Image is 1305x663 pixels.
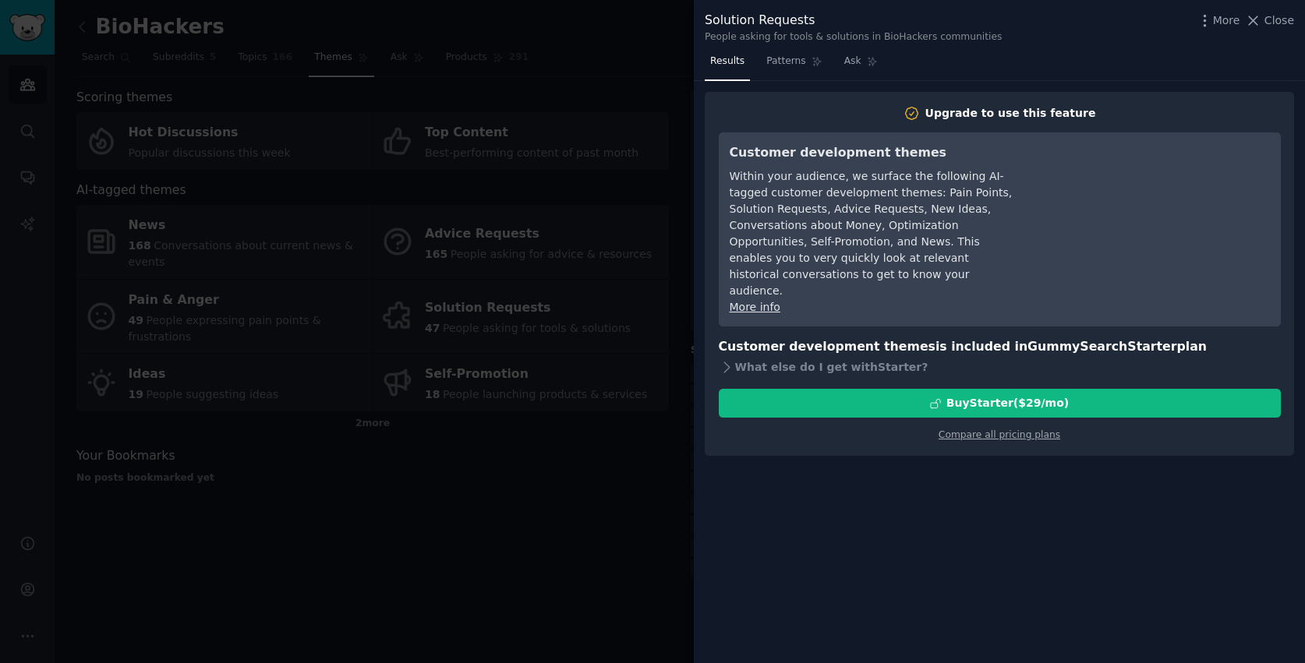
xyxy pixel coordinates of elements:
button: BuyStarter($29/mo) [719,389,1281,418]
h3: Customer development themes [730,143,1014,163]
span: Patterns [766,55,805,69]
h3: Customer development themes is included in plan [719,337,1281,357]
div: Within your audience, we surface the following AI-tagged customer development themes: Pain Points... [730,168,1014,299]
a: Patterns [761,49,827,81]
div: What else do I get with Starter ? [719,356,1281,378]
div: People asking for tools & solutions in BioHackers communities [705,30,1002,44]
span: GummySearch Starter [1027,339,1176,354]
a: Ask [839,49,883,81]
span: Results [710,55,744,69]
a: Results [705,49,750,81]
a: More info [730,301,780,313]
div: Upgrade to use this feature [925,105,1096,122]
button: Close [1245,12,1294,29]
iframe: YouTube video player [1036,143,1270,260]
div: Buy Starter ($ 29 /mo ) [946,395,1069,411]
button: More [1197,12,1240,29]
a: Compare all pricing plans [939,429,1060,440]
span: Close [1264,12,1294,29]
div: Solution Requests [705,11,1002,30]
span: More [1213,12,1240,29]
span: Ask [844,55,861,69]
